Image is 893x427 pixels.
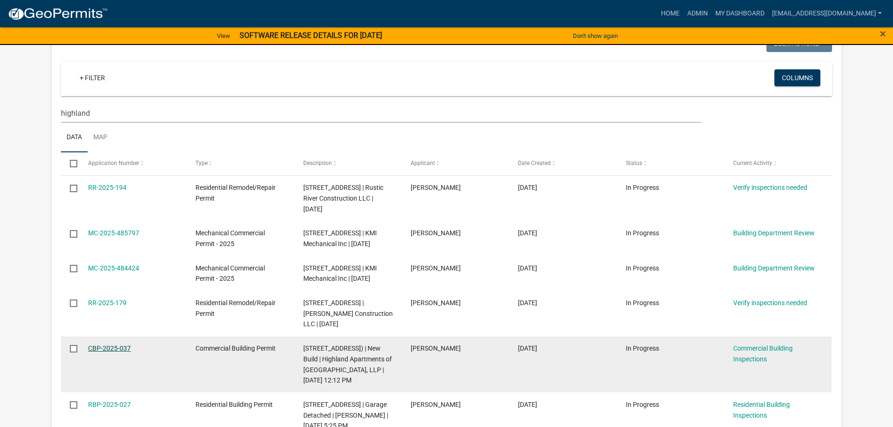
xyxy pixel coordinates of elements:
[195,345,276,352] span: Commercial Building Permit
[72,69,113,86] a: + Filter
[303,299,393,328] span: 525 HIGHLAND AVE N | Domeier Construction LLC | 09/16/2025
[195,401,273,408] span: Residential Building Permit
[768,5,885,22] a: [EMAIL_ADDRESS][DOMAIN_NAME]
[518,299,537,307] span: 09/16/2025
[195,299,276,317] span: Residential Remodel/Repair Permit
[733,160,772,166] span: Current Activity
[509,152,616,175] datatable-header-cell: Date Created
[880,28,886,39] button: Close
[518,229,537,237] span: 09/30/2025
[88,299,127,307] a: RR-2025-179
[303,229,377,247] span: 901 HIGHLAND AVE N | KMI Mechanical Inc | 10/07/2025
[411,401,461,408] span: Tyler Zollner
[518,264,537,272] span: 09/26/2025
[88,160,139,166] span: Application Number
[724,152,832,175] datatable-header-cell: Current Activity
[61,104,701,123] input: Search for applications
[303,345,392,384] span: 905 N Highland Ave (Building #2) | New Build | Highland Apartments of New Ulm, LLP | 09/03/2025 1...
[626,264,659,272] span: In Progress
[411,184,461,191] span: Tim Leskey
[657,5,683,22] a: Home
[195,229,265,247] span: Mechanical Commercial Permit - 2025
[61,152,79,175] datatable-header-cell: Select
[518,345,537,352] span: 08/20/2025
[626,401,659,408] span: In Progress
[411,229,461,237] span: Andrew Solseth
[733,401,790,419] a: Residential Building Inspections
[88,123,113,153] a: Map
[733,229,815,237] a: Building Department Review
[88,229,139,237] a: MC-2025-485797
[195,184,276,202] span: Residential Remodel/Repair Permit
[303,160,332,166] span: Description
[626,299,659,307] span: In Progress
[195,264,265,283] span: Mechanical Commercial Permit - 2025
[411,299,461,307] span: Casey Lee Domeier
[569,28,622,44] button: Don't show again
[617,152,724,175] datatable-header-cell: Status
[411,345,461,352] span: Zac Rosenow
[213,28,234,44] a: View
[79,152,187,175] datatable-header-cell: Application Number
[626,184,659,191] span: In Progress
[402,152,509,175] datatable-header-cell: Applicant
[518,160,551,166] span: Date Created
[683,5,712,22] a: Admin
[411,264,461,272] span: Andrew Solseth
[733,264,815,272] a: Building Department Review
[303,264,377,283] span: 905 HIGHLAND AVE N | KMI Mechanical Inc | 10/07/2025
[195,160,208,166] span: Type
[712,5,768,22] a: My Dashboard
[240,31,382,40] strong: SOFTWARE RELEASE DETAILS FOR [DATE]
[774,69,820,86] button: Columns
[626,345,659,352] span: In Progress
[518,401,537,408] span: 08/06/2025
[303,184,383,213] span: 302 HIGHLAND AVE S | Rustic River Construction LLC | 10/07/2025
[187,152,294,175] datatable-header-cell: Type
[294,152,401,175] datatable-header-cell: Description
[411,160,435,166] span: Applicant
[88,401,131,408] a: RBP-2025-027
[733,299,807,307] a: Verify inspections needed
[626,229,659,237] span: In Progress
[88,345,131,352] a: CBP-2025-037
[880,27,886,40] span: ×
[88,184,127,191] a: RR-2025-194
[733,345,793,363] a: Commercial Building Inspections
[518,184,537,191] span: 10/06/2025
[626,160,642,166] span: Status
[61,123,88,153] a: Data
[733,184,807,191] a: Verify inspections needed
[88,264,139,272] a: MC-2025-484424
